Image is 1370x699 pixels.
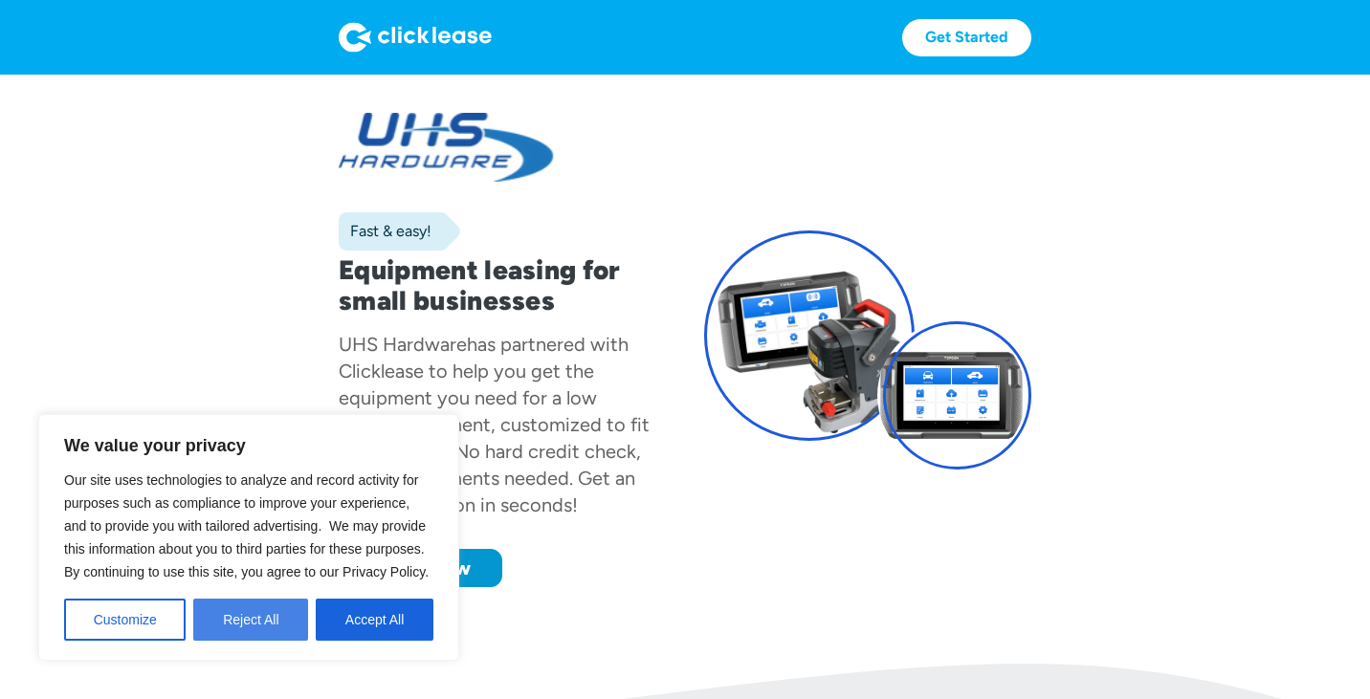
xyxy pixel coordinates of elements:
[339,222,431,241] div: Fast & easy!
[38,414,459,661] div: We value your privacy
[339,22,492,53] img: Logo
[64,434,433,457] p: We value your privacy
[902,19,1031,56] a: Get Started
[193,599,308,641] button: Reject All
[339,333,650,516] div: has partnered with Clicklease to help you get the equipment you need for a low monthly payment, c...
[64,599,186,641] button: Customize
[339,333,467,356] div: UHS Hardware
[316,599,433,641] button: Accept All
[64,472,429,579] span: Our site uses technologies to analyze and record activity for purposes such as compliance to impr...
[339,254,666,316] h1: Equipment leasing for small businesses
